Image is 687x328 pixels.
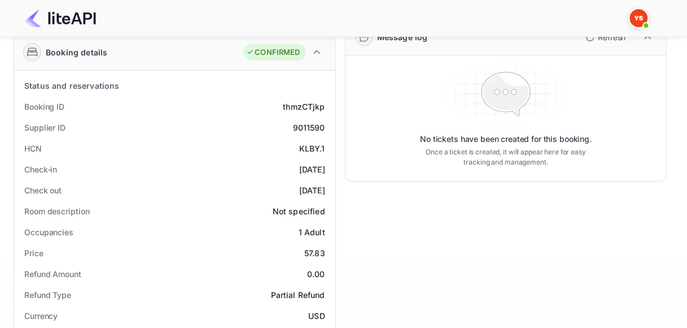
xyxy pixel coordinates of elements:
[292,122,325,133] div: 9011590
[299,184,325,196] div: [DATE]
[24,143,42,154] div: HCN
[298,226,325,238] div: 1 Adult
[24,122,65,133] div: Supplier ID
[299,143,325,154] div: KLBY.1
[283,101,325,113] div: thmzCTjkp
[304,247,325,259] div: 57.83
[246,47,300,58] div: CONFIRMED
[46,46,107,58] div: Booking details
[420,147,592,167] p: Once a ticket is created, it will appear here for easy tracking and management.
[308,310,325,322] div: USD
[24,226,73,238] div: Occupancies
[579,28,630,46] button: Refresh
[24,80,119,92] div: Status and reservations
[307,268,325,280] div: 0.00
[24,163,57,175] div: Check-in
[25,9,96,27] img: LiteAPI Logo
[377,31,428,43] div: Message log
[24,289,71,301] div: Refund Type
[24,247,43,259] div: Price
[598,31,625,43] p: Refresh
[629,9,647,27] img: Yandex Support
[299,163,325,175] div: [DATE]
[24,310,58,322] div: Currency
[420,133,592,145] p: No tickets have been created for this booking.
[24,268,81,280] div: Refund Amount
[273,205,325,217] div: Not specified
[24,205,89,217] div: Room description
[24,184,62,196] div: Check out
[270,289,325,301] div: Partial Refund
[24,101,64,113] div: Booking ID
